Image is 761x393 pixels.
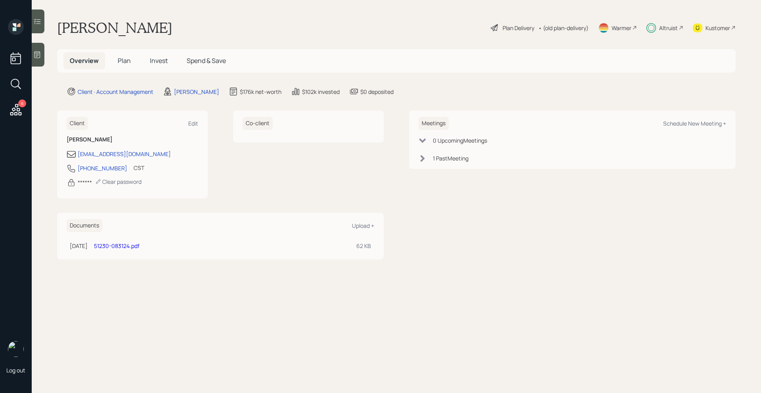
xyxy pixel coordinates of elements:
[70,56,99,65] span: Overview
[70,242,88,250] div: [DATE]
[134,164,144,172] div: CST
[659,24,678,32] div: Altruist
[433,136,487,145] div: 0 Upcoming Meeting s
[150,56,168,65] span: Invest
[57,19,172,36] h1: [PERSON_NAME]
[78,88,153,96] div: Client · Account Management
[243,117,273,130] h6: Co-client
[433,154,468,162] div: 1 Past Meeting
[67,219,102,232] h6: Documents
[352,222,374,229] div: Upload +
[174,88,219,96] div: [PERSON_NAME]
[18,99,26,107] div: 6
[78,164,127,172] div: [PHONE_NUMBER]
[187,56,226,65] span: Spend & Save
[240,88,281,96] div: $176k net-worth
[67,136,198,143] h6: [PERSON_NAME]
[78,150,171,158] div: [EMAIL_ADDRESS][DOMAIN_NAME]
[356,242,371,250] div: 62 KB
[419,117,449,130] h6: Meetings
[538,24,589,32] div: • (old plan-delivery)
[302,88,340,96] div: $102k invested
[118,56,131,65] span: Plan
[503,24,534,32] div: Plan Delivery
[612,24,631,32] div: Warmer
[95,178,141,185] div: Clear password
[67,117,88,130] h6: Client
[663,120,726,127] div: Schedule New Meeting +
[188,120,198,127] div: Edit
[8,341,24,357] img: michael-russo-headshot.png
[706,24,730,32] div: Kustomer
[360,88,394,96] div: $0 deposited
[6,366,25,374] div: Log out
[94,242,140,250] a: 51230-083124.pdf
